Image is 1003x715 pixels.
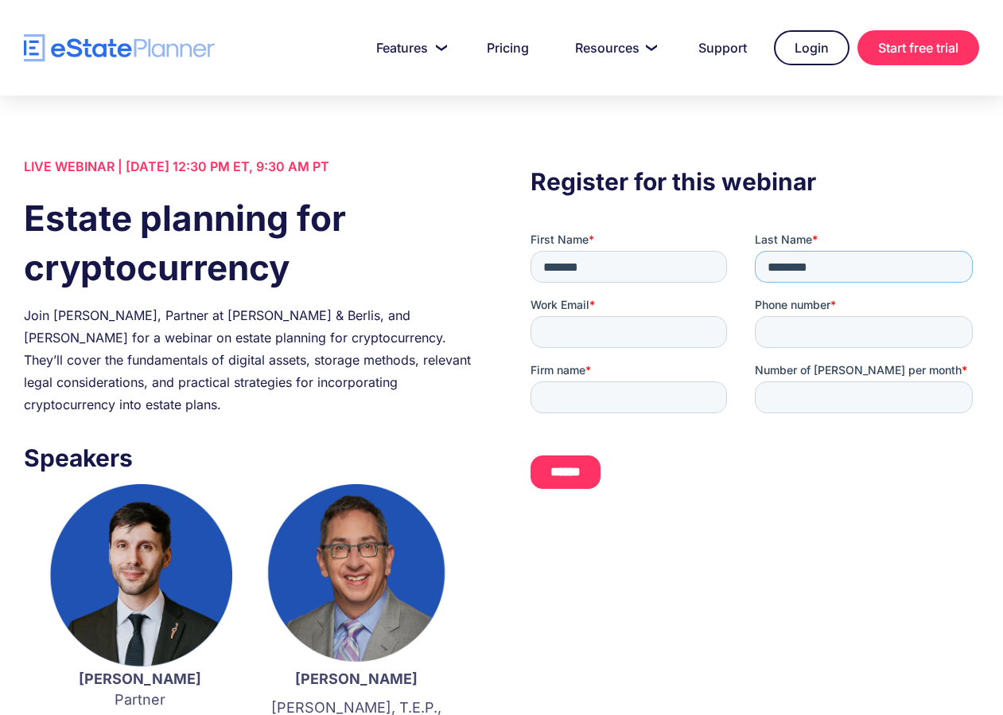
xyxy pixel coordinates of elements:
[48,669,232,710] p: Partner
[774,30,849,65] a: Login
[24,34,215,62] a: home
[79,670,201,687] strong: [PERSON_NAME]
[556,32,671,64] a: Resources
[357,32,460,64] a: Features
[295,670,418,687] strong: [PERSON_NAME]
[531,163,979,200] h3: Register for this webinar
[24,440,472,476] h3: Speakers
[857,30,979,65] a: Start free trial
[24,193,472,292] h1: Estate planning for cryptocurrency
[468,32,548,64] a: Pricing
[531,232,979,502] iframe: Form 0
[24,155,472,178] div: LIVE WEBINAR | [DATE] 12:30 PM ET, 9:30 AM PT
[24,304,472,416] div: Join [PERSON_NAME], Partner at [PERSON_NAME] & Berlis, and [PERSON_NAME] for a webinar on estate ...
[679,32,766,64] a: Support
